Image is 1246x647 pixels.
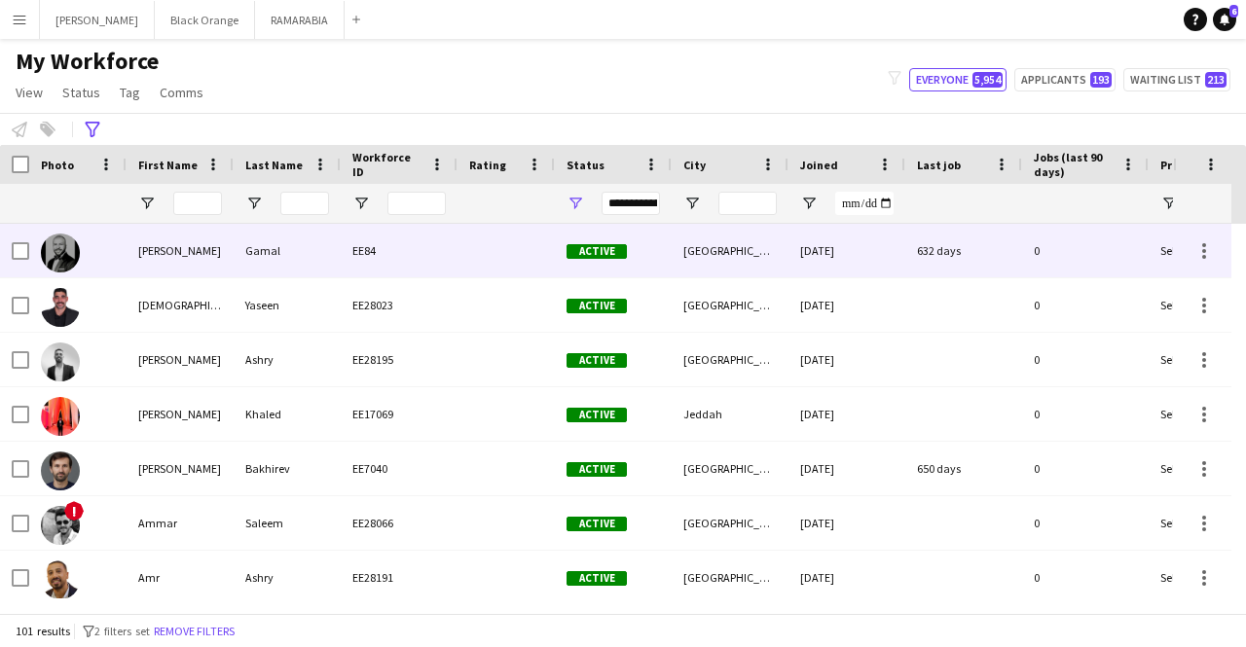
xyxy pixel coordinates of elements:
[234,551,341,604] div: Ashry
[341,278,458,332] div: EE28023
[835,192,894,215] input: Joined Filter Input
[127,278,234,332] div: [DEMOGRAPHIC_DATA]
[234,387,341,441] div: Khaled
[255,1,345,39] button: RAMARABIA
[81,118,104,141] app-action-btn: Advanced filters
[341,224,458,277] div: EE84
[1022,442,1149,495] div: 0
[127,224,234,277] div: [PERSON_NAME]
[788,442,905,495] div: [DATE]
[800,158,838,172] span: Joined
[245,195,263,212] button: Open Filter Menu
[40,1,155,39] button: [PERSON_NAME]
[683,195,701,212] button: Open Filter Menu
[788,387,905,441] div: [DATE]
[41,234,80,272] img: Abdullah Gamal
[1160,158,1199,172] span: Profile
[138,158,198,172] span: First Name
[567,353,627,368] span: Active
[788,278,905,332] div: [DATE]
[1022,333,1149,386] div: 0
[55,80,108,105] a: Status
[1090,72,1112,88] span: 193
[567,571,627,586] span: Active
[788,333,905,386] div: [DATE]
[909,68,1007,91] button: Everyone5,954
[234,224,341,277] div: Gamal
[352,150,422,179] span: Workforce ID
[672,224,788,277] div: [GEOGRAPHIC_DATA]
[672,333,788,386] div: [GEOGRAPHIC_DATA]
[245,158,303,172] span: Last Name
[341,387,458,441] div: EE17069
[905,442,1022,495] div: 650 days
[41,560,80,599] img: Amr Ashry
[62,84,100,101] span: Status
[352,195,370,212] button: Open Filter Menu
[127,387,234,441] div: [PERSON_NAME]
[1205,72,1227,88] span: 213
[280,192,329,215] input: Last Name Filter Input
[1022,387,1149,441] div: 0
[41,397,80,436] img: Ahmed Khaled
[173,192,222,215] input: First Name Filter Input
[127,333,234,386] div: [PERSON_NAME]
[1014,68,1116,91] button: Applicants193
[234,496,341,550] div: Saleem
[788,224,905,277] div: [DATE]
[234,442,341,495] div: Bakhirev
[1022,551,1149,604] div: 0
[94,624,150,638] span: 2 filters set
[800,195,818,212] button: Open Filter Menu
[672,442,788,495] div: [GEOGRAPHIC_DATA]
[150,621,238,642] button: Remove filters
[16,84,43,101] span: View
[672,278,788,332] div: [GEOGRAPHIC_DATA]
[41,342,80,381] img: Ahmed Ashry
[567,244,627,259] span: Active
[1160,195,1178,212] button: Open Filter Menu
[112,80,148,105] a: Tag
[567,195,584,212] button: Open Filter Menu
[127,496,234,550] div: Ammar
[567,299,627,313] span: Active
[567,158,605,172] span: Status
[41,506,80,545] img: Ammar Saleem
[16,47,159,76] span: My Workforce
[120,84,140,101] span: Tag
[1022,496,1149,550] div: 0
[1022,278,1149,332] div: 0
[672,551,788,604] div: [GEOGRAPHIC_DATA]
[567,517,627,531] span: Active
[917,158,961,172] span: Last job
[41,288,80,327] img: Adham Yaseen
[1229,5,1238,18] span: 6
[8,80,51,105] a: View
[567,408,627,422] span: Active
[152,80,211,105] a: Comms
[1213,8,1236,31] a: 6
[341,496,458,550] div: EE28066
[234,278,341,332] div: Yaseen
[1034,150,1114,179] span: Jobs (last 90 days)
[1022,224,1149,277] div: 0
[127,551,234,604] div: Amr
[160,84,203,101] span: Comms
[683,158,706,172] span: City
[1123,68,1230,91] button: Waiting list213
[905,224,1022,277] div: 632 days
[127,442,234,495] div: [PERSON_NAME]
[234,333,341,386] div: Ashry
[341,551,458,604] div: EE28191
[567,462,627,477] span: Active
[341,333,458,386] div: EE28195
[718,192,777,215] input: City Filter Input
[972,72,1003,88] span: 5,954
[341,442,458,495] div: EE7040
[41,451,80,490] img: Alexander Bakhirev
[138,195,156,212] button: Open Filter Menu
[469,158,506,172] span: Rating
[41,158,74,172] span: Photo
[788,551,905,604] div: [DATE]
[672,496,788,550] div: [GEOGRAPHIC_DATA]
